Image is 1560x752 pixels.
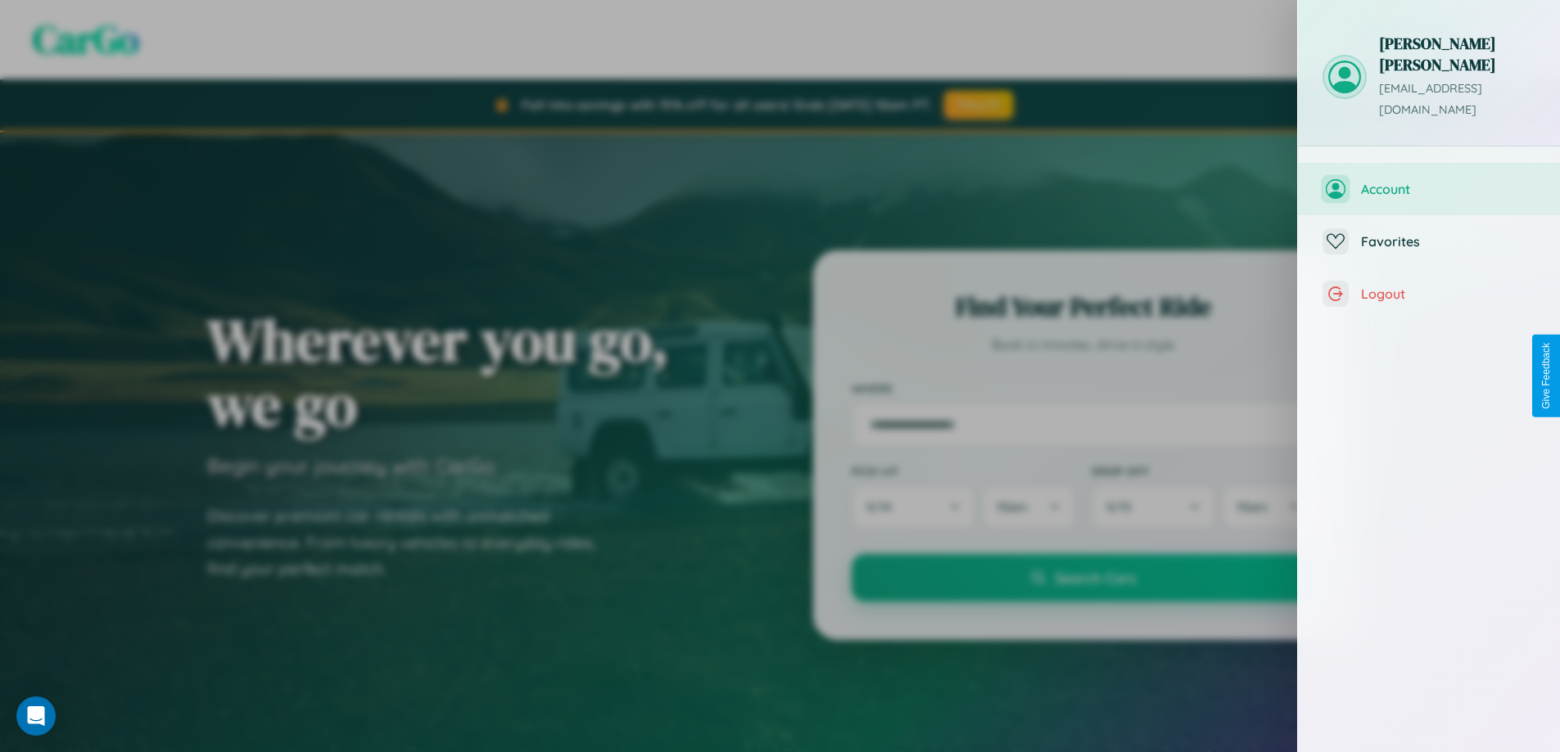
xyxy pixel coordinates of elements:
button: Logout [1298,268,1560,320]
button: Account [1298,163,1560,215]
button: Favorites [1298,215,1560,268]
div: Give Feedback [1540,343,1552,409]
span: Logout [1361,286,1535,302]
span: Favorites [1361,233,1535,250]
h3: [PERSON_NAME] [PERSON_NAME] [1379,33,1535,75]
p: [EMAIL_ADDRESS][DOMAIN_NAME] [1379,79,1535,121]
span: Account [1361,181,1535,197]
div: Open Intercom Messenger [16,696,56,736]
